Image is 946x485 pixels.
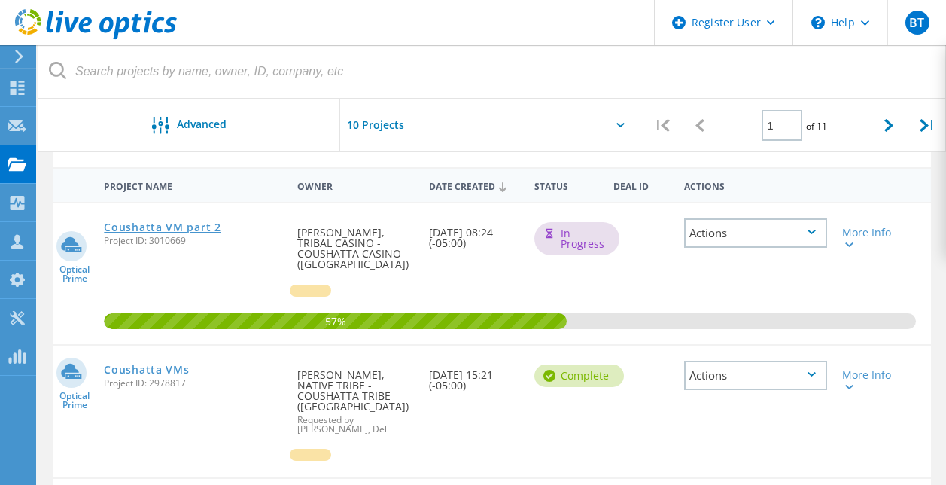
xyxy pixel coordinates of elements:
div: Project Name [96,171,290,199]
div: Deal Id [606,171,676,199]
div: | [908,99,946,152]
span: Project ID: 3010669 [104,236,282,246]
div: [PERSON_NAME], TRIBAL CASINO - COUSHATTA CASINO ([GEOGRAPHIC_DATA]) [290,203,421,285]
a: Live Optics Dashboard [15,32,177,42]
div: Actions [684,218,827,248]
div: Actions [677,171,835,199]
div: Date Created [421,171,527,200]
div: [PERSON_NAME], NATIVE TRIBE - COUSHATTA TRIBE ([GEOGRAPHIC_DATA]) [290,346,421,449]
a: Coushatta VMs [104,365,189,375]
span: Requested by [PERSON_NAME], Dell [297,416,414,434]
span: of 11 [806,120,827,133]
a: Coushatta VM part 2 [104,222,221,233]
div: | [643,99,681,152]
div: Owner [290,171,421,199]
div: Status [527,171,606,199]
div: [DATE] 08:24 (-05:00) [421,203,527,264]
div: Complete [534,365,624,387]
div: Actions [684,361,827,390]
div: In Progress [534,222,619,255]
span: Optical Prime [53,265,96,283]
span: Project ID: 2978817 [104,379,282,388]
span: 57% [104,313,567,327]
div: More Info [842,227,897,249]
span: BT [909,17,924,29]
svg: \n [811,16,825,29]
div: [DATE] 15:21 (-05:00) [421,346,527,406]
span: Advanced [177,119,227,130]
span: Optical Prime [53,392,96,410]
div: More Info [842,370,897,391]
